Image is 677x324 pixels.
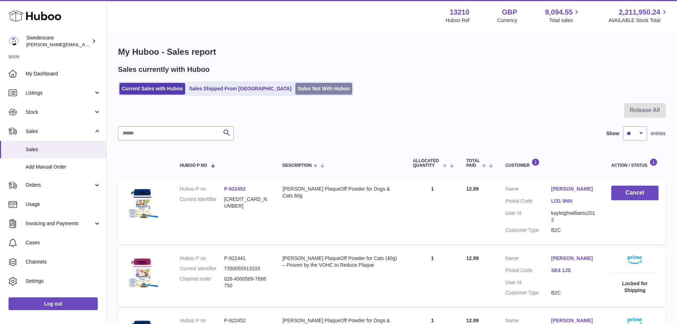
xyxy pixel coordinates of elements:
[26,70,101,77] span: My Dashboard
[406,248,459,307] td: 1
[26,146,101,153] span: Sales
[180,186,224,192] dt: Huboo P no
[466,318,479,323] span: 12.99
[26,182,93,188] span: Orders
[545,7,581,24] a: 9,094.55 Total sales
[26,278,101,285] span: Settings
[505,186,551,194] dt: Name
[611,280,659,294] div: Locked for Shipping
[26,42,143,47] span: [PERSON_NAME][EMAIL_ADDRESS][DOMAIN_NAME]
[26,239,101,246] span: Cases
[9,36,19,47] img: rebecca.fall@swedencare.co.uk
[224,196,268,209] dd: [CREDIT_CARD_NUMBER]
[119,83,185,95] a: Current Sales with Huboo
[9,297,98,310] a: Log out
[224,317,268,324] dd: P-922452
[466,159,480,168] span: Total paid
[295,83,352,95] a: Sales Not With Huboo
[551,255,597,262] a: [PERSON_NAME]
[505,267,551,276] dt: Postal Code
[283,186,399,199] div: [PERSON_NAME] PlaqueOff Powder for Dogs & Cats 60g
[406,179,459,244] td: 1
[551,290,597,296] dd: B2C
[26,164,101,170] span: Add Manual Order
[505,255,551,264] dt: Name
[497,17,517,24] div: Currency
[180,196,224,209] dt: Current identifier
[505,279,551,286] dt: User Id
[608,7,668,24] a: 2,211,950.24 AVAILABLE Stock Total
[180,317,224,324] dt: Huboo P no
[505,198,551,206] dt: Postal Code
[413,159,441,168] span: ALLOCATED Quantity
[187,83,294,95] a: Sales Shipped From [GEOGRAPHIC_DATA]
[26,34,90,48] div: Swedencare
[224,255,268,262] dd: P-922441
[26,90,93,96] span: Listings
[26,109,93,116] span: Stock
[26,259,101,265] span: Channels
[180,255,224,262] dt: Huboo P no
[180,265,224,272] dt: Current identifier
[26,128,93,135] span: Sales
[125,255,161,291] img: $_57.PNG
[118,46,666,58] h1: My Huboo - Sales report
[619,7,660,17] span: 2,211,950.24
[551,317,597,324] a: [PERSON_NAME]
[545,7,573,17] span: 9,094.55
[466,186,479,192] span: 12.99
[551,198,597,205] a: Ll31 9NN
[505,227,551,234] dt: Customer Type
[608,17,668,24] span: AVAILABLE Stock Total
[283,255,399,269] div: [PERSON_NAME] PlaqueOff Powder for Cats (40g) – Proven by the VOHC to Reduce Plaque
[180,276,224,289] dt: Channel order
[180,163,207,168] span: Huboo P no
[551,186,597,192] a: [PERSON_NAME]
[26,201,101,208] span: Usage
[628,255,642,264] img: primelogo.png
[450,7,469,17] strong: 13210
[446,17,469,24] div: Huboo Ref
[224,265,268,272] dd: 7350055513103
[549,17,581,24] span: Total sales
[118,65,210,74] h2: Sales currently with Huboo
[466,255,479,261] span: 12.99
[551,210,597,223] dd: kayleighwilliams2012
[224,276,268,289] dd: 026-4500589-7666750
[505,210,551,223] dt: User Id
[224,186,246,192] a: P-922452
[125,186,161,221] img: $_57.JPG
[283,163,312,168] span: Description
[551,267,597,274] a: SE4 1JS
[26,220,93,227] span: Invoicing and Payments
[611,158,659,168] div: Action / Status
[505,290,551,296] dt: Customer Type
[651,130,666,137] span: entries
[611,186,659,200] button: Cancel
[502,7,517,17] strong: GBP
[606,130,619,137] label: Show
[505,158,597,168] div: Customer
[551,227,597,234] dd: B2C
